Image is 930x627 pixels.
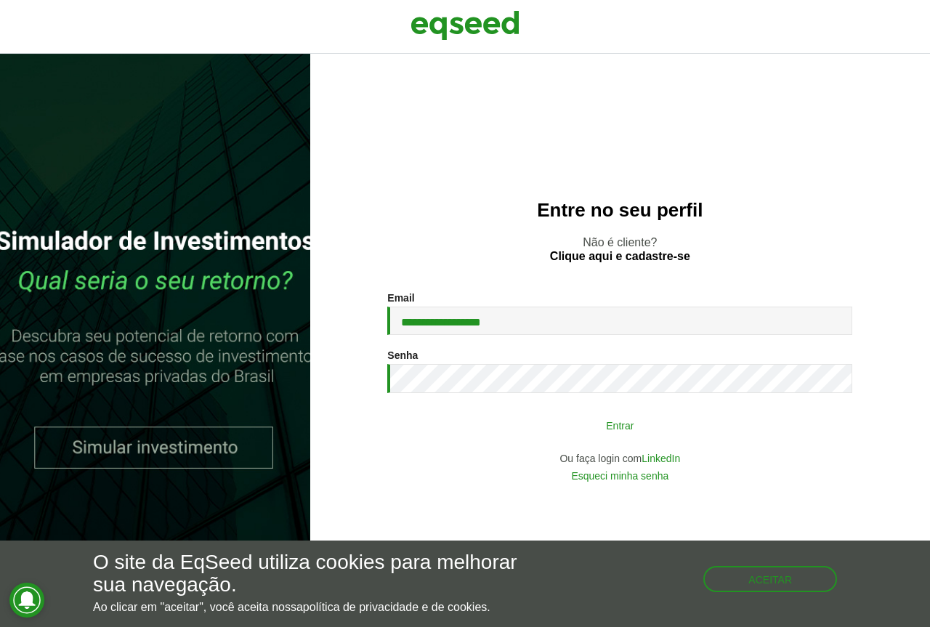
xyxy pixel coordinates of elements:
[642,453,680,464] a: LinkedIn
[703,566,837,592] button: Aceitar
[93,551,539,596] h5: O site da EqSeed utiliza cookies para melhorar sua navegação.
[387,350,418,360] label: Senha
[303,602,488,613] a: política de privacidade e de cookies
[387,453,852,464] div: Ou faça login com
[550,251,690,262] a: Clique aqui e cadastre-se
[93,600,539,614] p: Ao clicar em "aceitar", você aceita nossa .
[339,235,901,263] p: Não é cliente?
[571,471,668,481] a: Esqueci minha senha
[387,293,414,303] label: Email
[431,411,809,439] button: Entrar
[411,7,519,44] img: EqSeed Logo
[339,200,901,221] h2: Entre no seu perfil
